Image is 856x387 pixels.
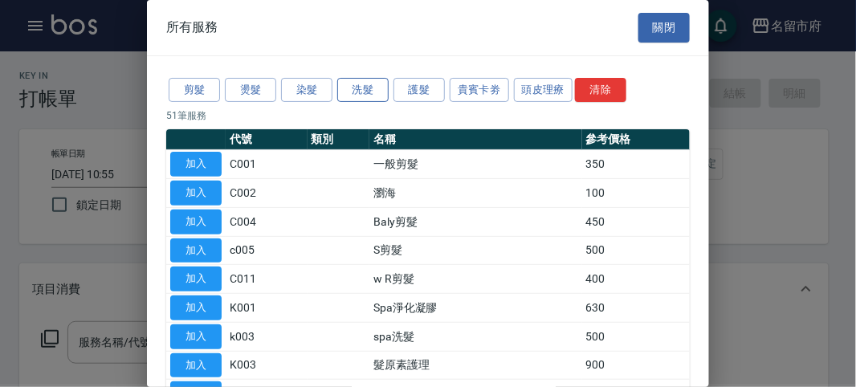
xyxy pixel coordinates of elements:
[226,322,308,351] td: k003
[225,78,276,103] button: 燙髮
[170,353,222,378] button: 加入
[369,179,582,208] td: 瀏海
[281,78,332,103] button: 染髮
[582,179,690,208] td: 100
[582,322,690,351] td: 500
[170,152,222,177] button: 加入
[166,108,690,123] p: 51 筆服務
[369,265,582,294] td: w R剪髮
[169,78,220,103] button: 剪髮
[226,150,308,179] td: C001
[450,78,509,103] button: 貴賓卡劵
[369,150,582,179] td: 一般剪髮
[582,351,690,380] td: 900
[369,294,582,323] td: Spa淨化凝膠
[170,324,222,349] button: 加入
[170,238,222,263] button: 加入
[369,129,582,150] th: 名稱
[308,129,369,150] th: 類別
[575,78,626,103] button: 清除
[582,129,690,150] th: 參考價格
[582,150,690,179] td: 350
[369,207,582,236] td: Baly剪髮
[170,181,222,206] button: 加入
[226,294,308,323] td: K001
[226,129,308,150] th: 代號
[582,265,690,294] td: 400
[582,236,690,265] td: 500
[514,78,573,103] button: 頭皮理療
[170,267,222,291] button: 加入
[170,295,222,320] button: 加入
[582,294,690,323] td: 630
[393,78,445,103] button: 護髮
[638,13,690,43] button: 關閉
[582,207,690,236] td: 450
[369,351,582,380] td: 髮原素護理
[166,19,218,35] span: 所有服務
[170,210,222,234] button: 加入
[226,351,308,380] td: K003
[226,179,308,208] td: C002
[226,236,308,265] td: c005
[226,207,308,236] td: C004
[369,236,582,265] td: S剪髮
[226,265,308,294] td: C011
[369,322,582,351] td: spa洗髮
[337,78,389,103] button: 洗髮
